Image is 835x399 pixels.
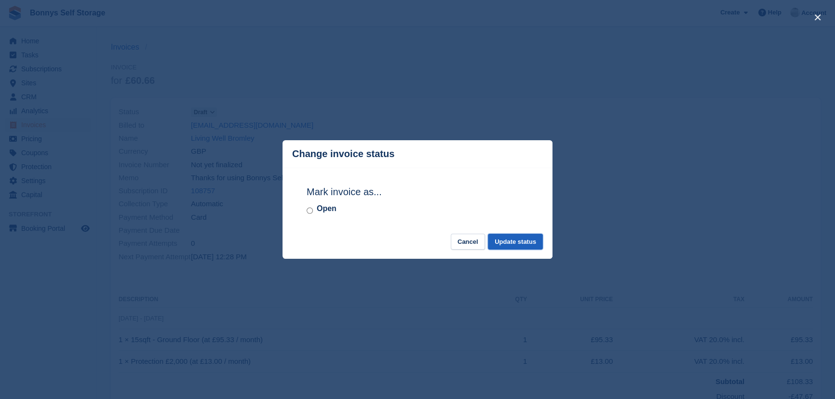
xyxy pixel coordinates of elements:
[451,234,485,250] button: Cancel
[307,185,528,199] h2: Mark invoice as...
[317,203,337,214] label: Open
[810,10,825,25] button: close
[488,234,543,250] button: Update status
[292,148,394,160] p: Change invoice status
